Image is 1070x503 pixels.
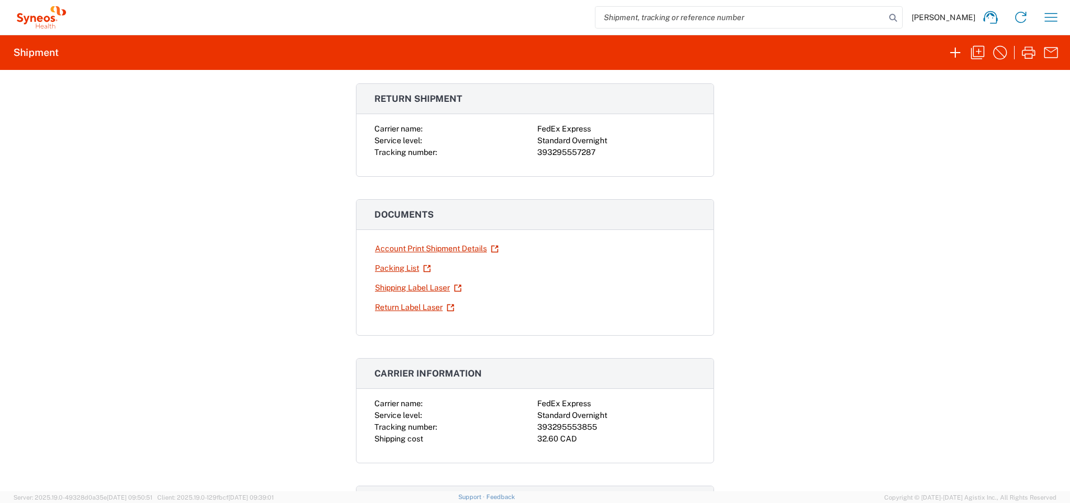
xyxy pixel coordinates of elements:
div: 393295553855 [537,421,696,433]
span: Tracking number: [374,422,437,431]
span: Service level: [374,411,422,420]
span: Client: 2025.19.0-129fbcf [157,494,274,501]
div: FedEx Express [537,398,696,410]
span: Shipping cost [374,434,423,443]
span: Carrier name: [374,124,423,133]
span: Carrier information [374,368,482,379]
a: Shipping Label Laser [374,278,462,298]
div: FedEx Express [537,123,696,135]
div: 32.60 CAD [537,433,696,445]
a: Packing List [374,258,431,278]
a: Support [458,493,486,500]
a: Return Label Laser [374,298,455,317]
span: Tracking number: [374,148,437,157]
span: Service level: [374,136,422,145]
span: [DATE] 09:39:01 [228,494,274,501]
span: Carrier name: [374,399,423,408]
h2: Shipment [13,46,59,59]
a: Account Print Shipment Details [374,239,499,258]
span: Server: 2025.19.0-49328d0a35e [13,494,152,501]
span: Copyright © [DATE]-[DATE] Agistix Inc., All Rights Reserved [884,492,1057,502]
input: Shipment, tracking or reference number [595,7,885,28]
div: Standard Overnight [537,410,696,421]
span: Return shipment [374,93,462,104]
span: Documents [374,209,434,220]
span: [DATE] 09:50:51 [107,494,152,501]
span: [PERSON_NAME] [912,12,975,22]
div: 393295557287 [537,147,696,158]
div: Standard Overnight [537,135,696,147]
a: Feedback [486,493,515,500]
